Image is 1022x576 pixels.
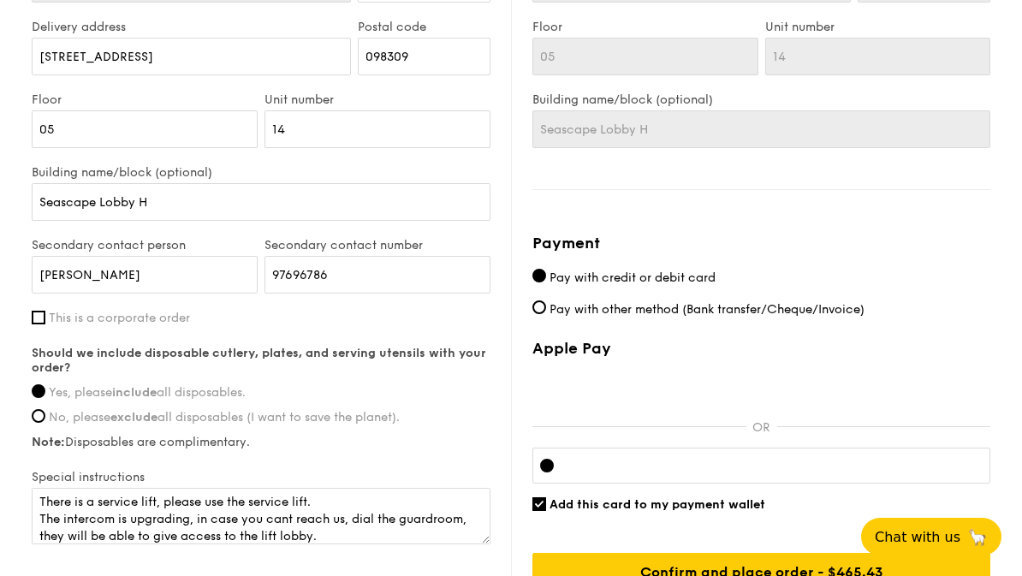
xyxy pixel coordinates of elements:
[765,20,991,34] label: Unit number
[32,470,490,484] label: Special instructions
[49,385,246,400] span: Yes, please all disposables.
[264,92,490,107] label: Unit number
[746,420,777,435] p: OR
[532,269,546,282] input: Pay with credit or debit card
[32,384,45,398] input: Yes, pleaseincludeall disposables.
[550,497,765,512] span: Add this card to my payment wallet
[532,368,990,406] iframe: Secure payment button frame
[264,238,490,252] label: Secondary contact number
[32,409,45,423] input: No, pleaseexcludeall disposables (I want to save the planet).
[32,92,258,107] label: Floor
[112,385,157,400] strong: include
[49,410,400,425] span: No, please all disposables (I want to save the planet).
[532,231,990,255] h4: Payment
[358,20,490,34] label: Postal code
[532,20,758,34] label: Floor
[532,92,990,107] label: Building name/block (optional)
[875,529,960,545] span: Chat with us
[861,518,1001,555] button: Chat with us🦙
[567,459,983,472] iframe: Secure card payment input frame
[32,238,258,252] label: Secondary contact person
[532,300,546,314] input: Pay with other method (Bank transfer/Cheque/Invoice)
[532,339,990,358] label: Apple Pay
[967,527,988,547] span: 🦙
[110,410,157,425] strong: exclude
[32,346,486,375] strong: Should we include disposable cutlery, plates, and serving utensils with your order?
[32,165,490,180] label: Building name/block (optional)
[32,435,65,449] strong: Note:
[49,311,190,325] span: This is a corporate order
[550,302,865,317] span: Pay with other method (Bank transfer/Cheque/Invoice)
[550,270,716,285] span: Pay with credit or debit card
[32,435,490,449] label: Disposables are complimentary.
[32,20,351,34] label: Delivery address
[32,311,45,324] input: This is a corporate order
